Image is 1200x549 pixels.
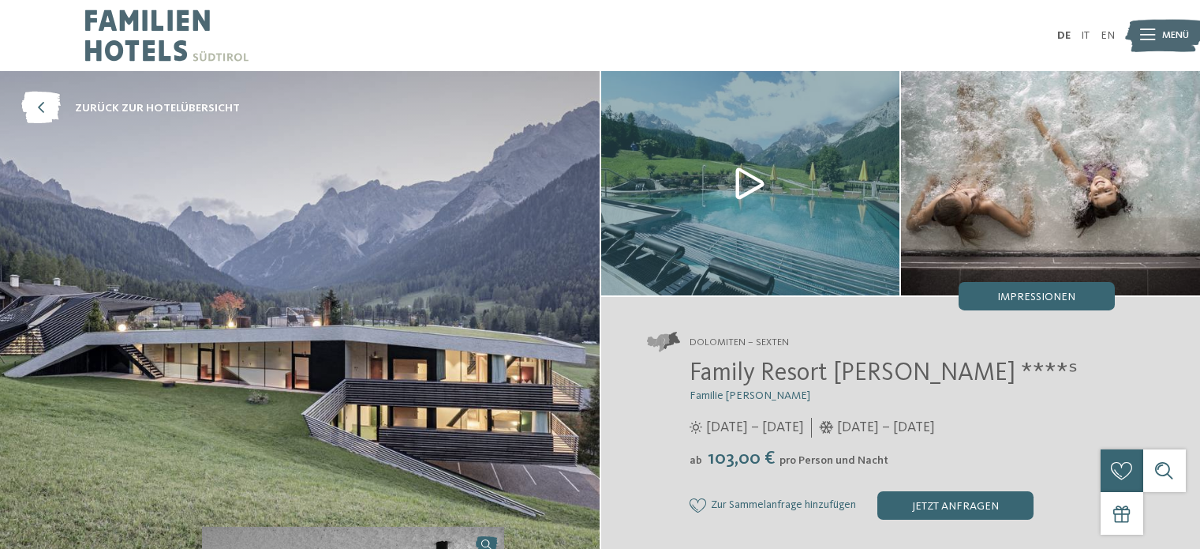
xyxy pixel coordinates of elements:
[1101,30,1115,41] a: EN
[837,418,935,438] span: [DATE] – [DATE]
[601,71,900,295] img: Unser Familienhotel in Sexten, euer Urlaubszuhause in den Dolomiten
[690,336,789,350] span: Dolomiten – Sexten
[690,361,1078,386] span: Family Resort [PERSON_NAME] ****ˢ
[706,418,804,438] span: [DATE] – [DATE]
[1162,28,1189,43] span: Menü
[75,100,240,116] span: zurück zur Hotelübersicht
[690,455,702,466] span: ab
[711,499,856,512] span: Zur Sammelanfrage hinzufügen
[1081,30,1090,41] a: IT
[997,291,1075,303] span: Impressionen
[690,421,702,434] i: Öffnungszeiten im Sommer
[704,449,778,468] span: 103,00 €
[877,491,1034,520] div: jetzt anfragen
[690,390,810,401] span: Familie [PERSON_NAME]
[21,92,240,125] a: zurück zur Hotelübersicht
[779,455,888,466] span: pro Person und Nacht
[819,421,834,434] i: Öffnungszeiten im Winter
[1057,30,1071,41] a: DE
[901,71,1200,295] img: Unser Familienhotel in Sexten, euer Urlaubszuhause in den Dolomiten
